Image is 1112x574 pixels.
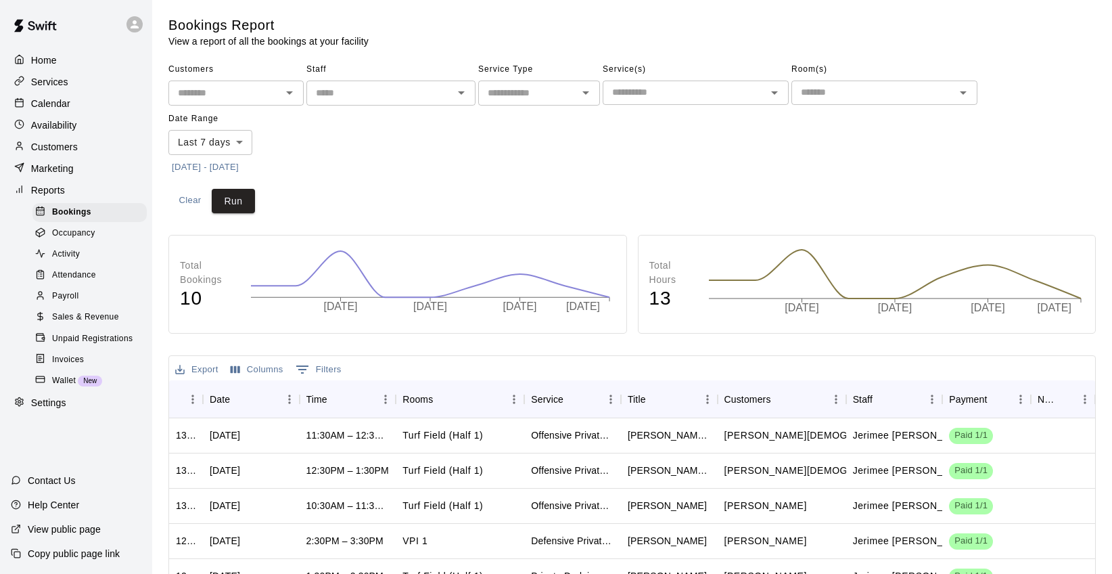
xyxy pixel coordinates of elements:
[628,380,646,418] div: Title
[324,301,358,313] tspan: [DATE]
[31,75,68,89] p: Services
[942,380,1031,418] div: Payment
[11,115,141,135] div: Availability
[568,301,602,313] tspan: [DATE]
[212,189,255,214] button: Run
[31,162,74,175] p: Marketing
[32,286,152,307] a: Payroll
[28,474,76,487] p: Contact Us
[28,498,79,512] p: Help Center
[873,390,891,409] button: Sort
[524,380,621,418] div: Service
[414,301,448,313] tspan: [DATE]
[11,393,141,414] a: Settings
[31,118,77,132] p: Availability
[988,390,1006,409] button: Sort
[771,390,790,409] button: Sort
[168,16,369,35] h5: Bookings Report
[32,330,147,349] div: Unpaid Registrations
[52,269,96,282] span: Attendance
[724,380,771,418] div: Customers
[31,396,66,410] p: Settings
[230,390,249,409] button: Sort
[28,547,120,560] p: Copy public page link
[531,499,614,512] div: Offensive Private Lesson (Advanced)
[846,380,943,418] div: Staff
[176,534,196,548] div: 1298164
[203,380,300,418] div: Date
[11,137,141,157] a: Customers
[826,389,846,410] button: Menu
[791,59,977,81] span: Room(s)
[176,499,196,512] div: 1304663
[11,93,141,114] a: Calendar
[452,83,471,102] button: Open
[28,523,101,536] p: View public page
[11,50,141,70] div: Home
[52,227,95,240] span: Occupancy
[603,59,789,81] span: Service(s)
[531,534,614,548] div: Defensive Private Lesson (Advanced)
[32,287,147,306] div: Payroll
[32,307,152,328] a: Sales & Revenue
[724,464,920,478] p: Braden Heidenis
[601,389,621,410] button: Menu
[628,428,711,442] div: Braden Heidenis
[853,380,873,418] div: Staff
[32,224,147,243] div: Occupancy
[697,389,718,410] button: Menu
[402,534,427,548] p: VPI 1
[402,428,483,443] p: Turf Field (Half 1)
[180,259,237,287] p: Total Bookings
[168,189,212,214] button: Clear
[396,380,524,418] div: Rooms
[306,534,384,548] div: 2:30PM – 3:30PM
[531,380,563,418] div: Service
[11,72,141,92] a: Services
[52,332,133,346] span: Unpaid Registrations
[52,353,84,367] span: Invoices
[176,428,196,442] div: 1321670
[306,380,327,418] div: Time
[11,180,141,200] div: Reports
[949,535,993,548] span: Paid 1/1
[32,349,152,370] a: Invoices
[949,464,993,477] span: Paid 1/1
[327,390,346,409] button: Sort
[949,500,993,512] span: Paid 1/1
[628,534,707,548] div: James Damico
[505,301,538,313] tspan: [DATE]
[949,429,993,442] span: Paid 1/1
[280,83,299,102] button: Open
[227,359,287,380] button: Select columns
[402,380,433,418] div: Rooms
[563,390,582,409] button: Sort
[168,59,304,81] span: Customers
[785,302,818,313] tspan: [DATE]
[765,83,784,102] button: Open
[433,390,452,409] button: Sort
[306,428,390,442] div: 11:30AM – 12:30PM
[52,248,80,261] span: Activity
[646,390,665,409] button: Sort
[306,59,476,81] span: Staff
[853,534,975,548] p: Jerimee Moses
[210,534,240,548] div: Fri, Aug 15, 2025
[32,245,147,264] div: Activity
[210,380,230,418] div: Date
[971,302,1004,313] tspan: [DATE]
[954,83,973,102] button: Open
[853,464,975,478] p: Jerimee Moses
[52,290,78,303] span: Payroll
[1056,390,1075,409] button: Sort
[210,428,240,442] div: Tue, Aug 19, 2025
[922,389,942,410] button: Menu
[402,464,483,478] p: Turf Field (Half 1)
[724,428,920,443] p: Braden Heidenis
[306,464,389,477] div: 12:30PM – 1:30PM
[375,389,396,410] button: Menu
[1075,389,1095,410] button: Menu
[169,380,203,418] div: ID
